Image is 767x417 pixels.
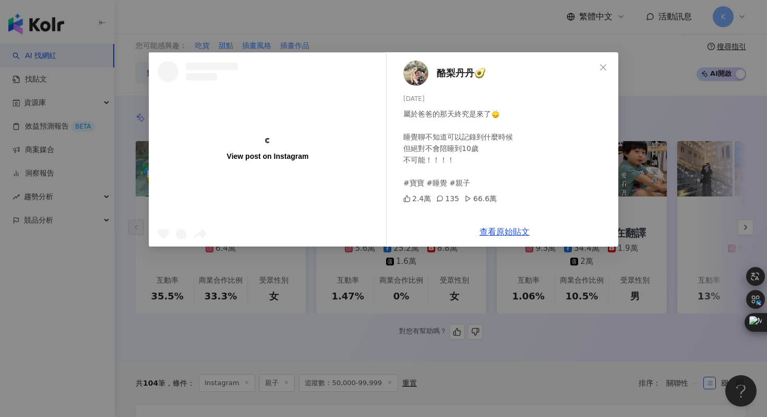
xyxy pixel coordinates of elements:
a: 查看原始貼文 [480,227,530,237]
a: KOL Avatar酪梨丹丹🥑 [403,61,595,86]
div: 2.4萬 [403,193,431,204]
div: View post on Instagram [227,152,309,161]
div: [DATE] [403,94,610,104]
span: 酪梨丹丹🥑 [437,66,486,80]
img: KOL Avatar [403,61,428,86]
a: View post on Instagram [149,53,386,246]
div: 66.6萬 [464,193,497,204]
span: close [599,63,607,72]
div: 135 [436,193,459,204]
div: 屬於爸爸的那天終究是來了🙂‍↕️ 睡覺聊不知道可以記錄到什麼時候 但絕對不會陪睡到10歲 不可能！！！！ #寶寶 #睡覺 #親子 [403,108,610,189]
button: Close [593,57,614,78]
